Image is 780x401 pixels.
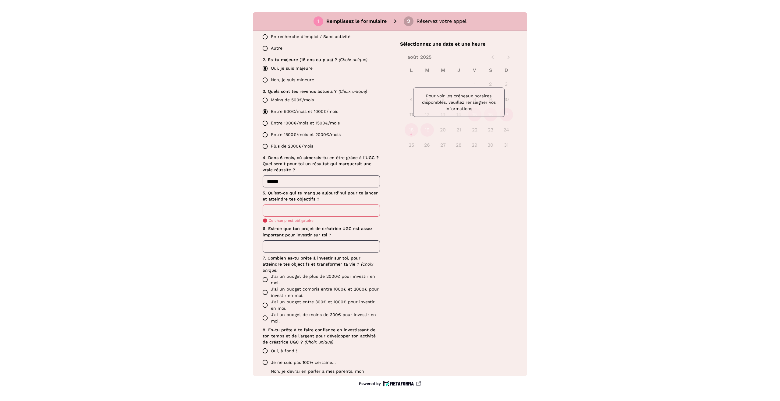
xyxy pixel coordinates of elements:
[263,218,380,223] p: Ce champ est obligatoire
[263,327,377,344] span: 8. Es-tu prête à te faire confiance en investissant de ton temps et de l'argent pour développer t...
[417,18,466,25] p: Réservez votre appel
[259,63,380,74] label: Oui, je suis majeure
[259,299,380,312] label: J'ai un budget entre 300€ et 1000€ pour investir en moi.
[263,190,379,201] span: 5. Qu’est-ce qui te manque aujourd’hui pour te lancer et atteindre tes objectifs ?
[359,381,421,386] a: Powered by
[418,93,499,112] p: Pour voir les créneaux horaires disponibles, veuillez renseigner vos informations
[259,31,380,43] label: En recherche d’emploi / Sans activité
[259,368,380,400] label: Non, je devrai en parler à mes parents, mon partenataire, avant de prendre une décision et je com...
[359,381,381,386] p: Powered by
[263,256,362,267] span: 7. Combien es-tu prête à investir sur toi, pour atteindre tes objectifs et transformer ta vie ?
[317,19,319,24] div: 1
[259,94,380,106] label: Moins de 500€/mois
[263,155,380,172] span: 4. Dans 6 mois, où aimerais-tu en être grâce à l’UGC ? Quel serait pour toi un résultat qui marqu...
[339,57,367,62] span: (Choix unique)
[263,262,375,273] span: (Choix unique)
[305,340,333,344] span: (Choix unique)
[259,357,380,368] label: Je ne suis pas 100% certaine...
[259,273,380,286] label: J'ai un budget de plus de 2000€ pour investir en moi.
[263,226,374,237] span: 6. Est-ce que ton projet de créatrice UGC est assez important pour investir sur toi ?
[407,19,410,24] div: 2
[263,57,337,62] span: 2. Es-tu majeure (18 ans ou plus) ?
[263,89,337,94] span: 3. Quels sont tes revenus actuels ?
[259,286,380,299] label: J'ai un budget compris entre 1000€ et 2000€ pour investir en moi.
[259,74,380,86] label: Non, je suis mineure
[400,40,517,48] p: Sélectionnez une date et une heure
[259,141,380,152] label: Plus de 2000€/mois
[259,345,380,357] label: Oui, à fond !
[259,117,380,129] label: Entre 1000€/mois et 1500€/mois
[326,18,387,25] p: Remplissez le formulaire
[339,89,367,94] span: (Choix unique)
[259,106,380,117] label: Entre 500€/mois et 1000€/mois
[259,312,380,324] label: J'ai un budget de moins de 300€ pour investir en moi.
[259,129,380,141] label: Entre 1500€/mois et 2000€/mois
[259,43,380,54] label: Autre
